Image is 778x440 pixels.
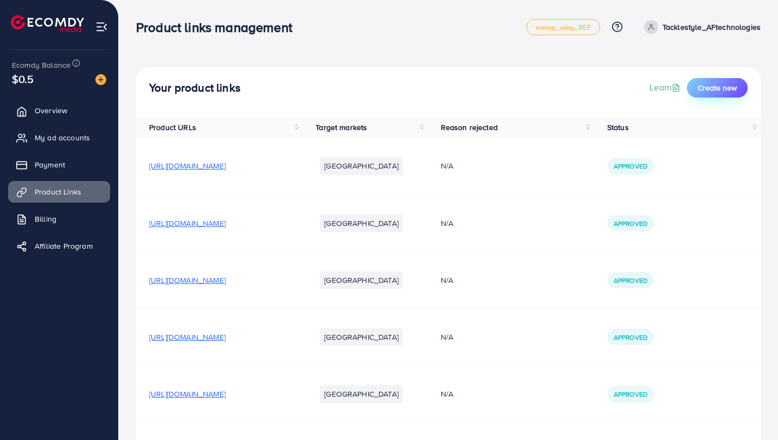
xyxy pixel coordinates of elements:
a: Affiliate Program [8,235,110,257]
span: metap_oday_REF [536,24,591,31]
span: [URL][DOMAIN_NAME] [149,275,226,286]
a: metap_oday_REF [526,19,600,35]
span: N/A [441,275,453,286]
button: Create new [687,78,748,98]
span: Product Links [35,186,81,197]
h4: Your product links [149,81,241,95]
span: $0.5 [12,71,34,87]
a: Payment [8,154,110,176]
a: My ad accounts [8,127,110,148]
a: Product Links [8,181,110,203]
span: Reason rejected [441,122,498,133]
span: Approved [614,333,647,342]
img: image [95,74,106,85]
p: Tacklestyle_AFtechnologies [663,21,761,34]
h3: Product links management [136,20,301,35]
a: Billing [8,208,110,230]
span: N/A [441,218,453,229]
span: My ad accounts [35,132,90,143]
span: Status [607,122,629,133]
span: N/A [441,389,453,399]
span: Create new [698,82,737,93]
span: Ecomdy Balance [12,60,70,70]
li: [GEOGRAPHIC_DATA] [320,157,403,174]
a: Tacklestyle_AFtechnologies [640,20,761,34]
span: Billing [35,213,56,224]
span: Affiliate Program [35,241,93,251]
span: Product URLs [149,122,196,133]
span: [URL][DOMAIN_NAME] [149,160,226,171]
a: Learn [650,81,683,94]
span: Approved [614,390,647,399]
li: [GEOGRAPHIC_DATA] [320,385,403,403]
img: menu [95,21,108,33]
li: [GEOGRAPHIC_DATA] [320,328,403,346]
span: Approved [614,219,647,228]
span: Payment [35,159,65,170]
span: [URL][DOMAIN_NAME] [149,332,226,342]
a: Overview [8,100,110,121]
span: N/A [441,160,453,171]
span: [URL][DOMAIN_NAME] [149,389,226,399]
span: Overview [35,105,67,116]
img: logo [11,15,84,32]
span: Target markets [316,122,367,133]
li: [GEOGRAPHIC_DATA] [320,271,403,289]
iframe: Chat [732,391,770,432]
span: N/A [441,332,453,342]
span: Approved [614,276,647,285]
span: [URL][DOMAIN_NAME] [149,218,226,229]
li: [GEOGRAPHIC_DATA] [320,215,403,232]
span: Approved [614,161,647,171]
